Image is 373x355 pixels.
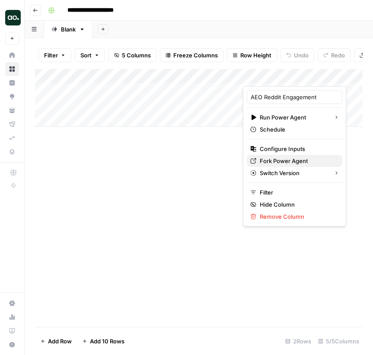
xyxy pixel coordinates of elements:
[282,334,315,348] div: 2 Rows
[61,25,76,34] div: Blank
[173,51,218,60] span: Freeze Columns
[260,188,335,197] span: Filter
[260,200,335,209] span: Hide Column
[160,48,223,62] button: Freeze Columns
[5,104,19,117] a: Your Data
[44,51,58,60] span: Filter
[5,62,19,76] a: Browse
[260,113,327,122] span: Run Power Agent
[44,21,92,38] a: Blank
[77,334,130,348] button: Add 10 Rows
[5,48,19,62] a: Home
[240,51,271,60] span: Row Height
[318,48,351,62] button: Redo
[80,51,92,60] span: Sort
[331,51,345,60] span: Redo
[5,296,19,310] a: Settings
[5,90,19,104] a: Opportunities
[227,48,277,62] button: Row Height
[260,145,335,153] span: Configure Inputs
[5,310,19,324] a: Usage
[315,334,363,348] div: 5/5 Columns
[35,334,77,348] button: Add Row
[5,131,19,145] a: Syncs
[5,338,19,352] button: Help + Support
[5,7,19,28] button: Workspace: AirOps
[260,212,335,221] span: Remove Column
[48,337,72,346] span: Add Row
[281,48,314,62] button: Undo
[90,337,124,346] span: Add 10 Rows
[260,157,335,165] span: Fork Power Agent
[294,51,309,60] span: Undo
[38,48,71,62] button: Filter
[122,51,151,60] span: 5 Columns
[260,125,335,134] span: Schedule
[260,169,327,177] span: Switch Version
[108,48,156,62] button: 5 Columns
[5,324,19,338] a: Learning Hub
[75,48,105,62] button: Sort
[5,10,21,25] img: AirOps Logo
[5,117,19,131] a: Flightpath
[5,145,19,159] a: Data Library
[5,76,19,90] a: Insights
